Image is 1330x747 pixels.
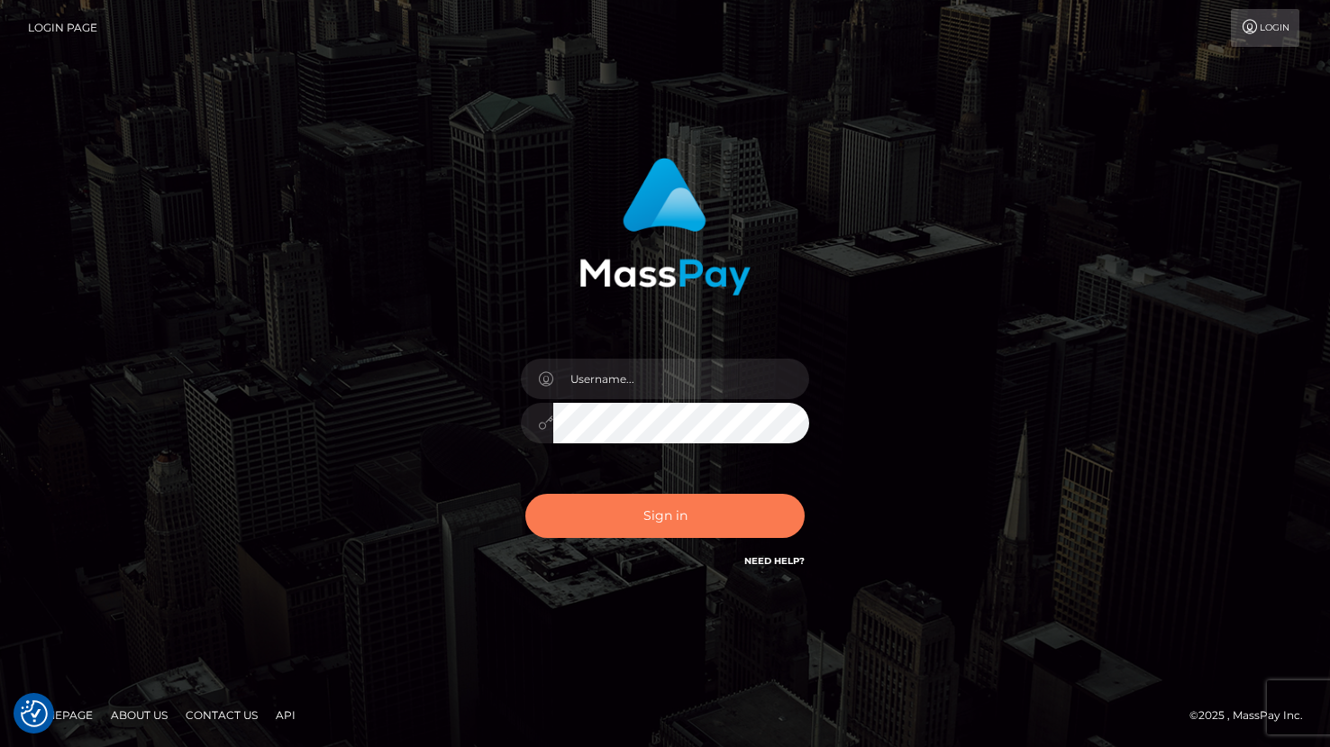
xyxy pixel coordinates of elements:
div: © 2025 , MassPay Inc. [1189,706,1316,725]
a: Login Page [28,9,97,47]
button: Consent Preferences [21,700,48,727]
button: Sign in [525,494,805,538]
a: Homepage [20,701,100,729]
img: MassPay Login [579,158,751,296]
a: Contact Us [178,701,265,729]
input: Username... [553,359,809,399]
a: About Us [104,701,175,729]
a: Login [1231,9,1299,47]
img: Revisit consent button [21,700,48,727]
a: API [269,701,303,729]
a: Need Help? [744,555,805,567]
